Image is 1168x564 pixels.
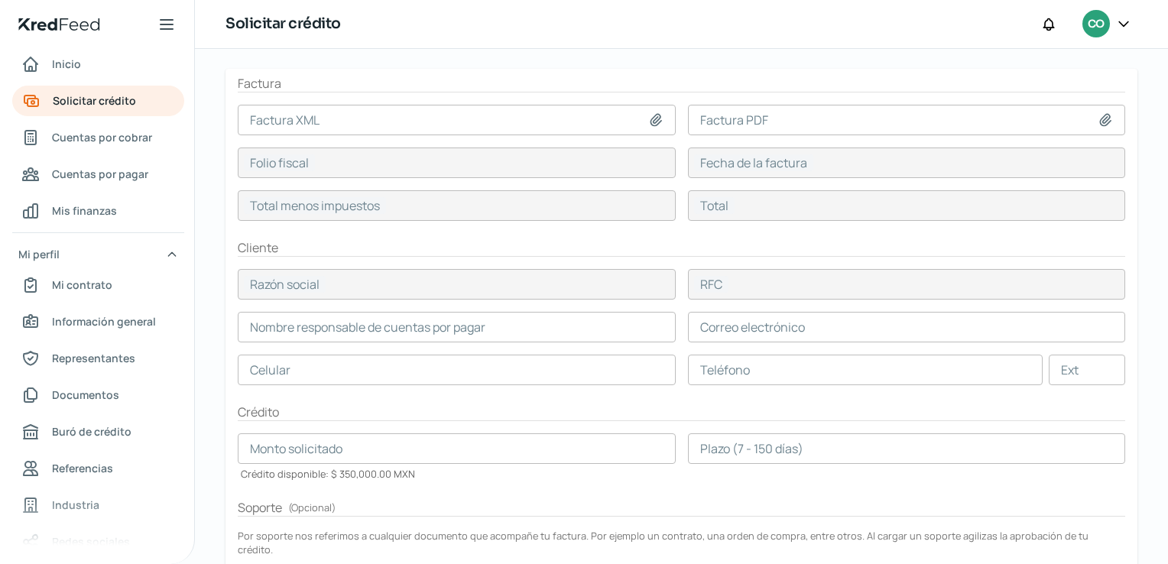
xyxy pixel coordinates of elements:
span: Referencias [52,459,113,478]
div: Crédito disponible: $ 350,000.00 MXN [238,464,676,481]
a: Información general [12,306,184,337]
h2: Soporte [238,499,1125,517]
a: Mi contrato [12,270,184,300]
a: Cuentas por pagar [12,159,184,190]
h2: Cliente [238,239,1125,257]
a: Documentos [12,380,184,410]
a: Redes sociales [12,527,184,557]
span: Representantes [52,348,135,368]
a: Mis finanzas [12,196,184,226]
span: Información general [52,312,156,331]
span: Cuentas por pagar [52,164,148,183]
span: Mis finanzas [52,201,117,220]
span: ( Opcional ) [288,501,336,514]
span: Mi contrato [52,275,112,294]
a: Cuentas por cobrar [12,122,184,153]
h2: Factura [238,75,1125,92]
span: Solicitar crédito [53,91,136,110]
a: Referencias [12,453,184,484]
span: CO [1088,15,1104,34]
a: Inicio [12,49,184,79]
span: Mi perfil [18,245,60,264]
div: Por soporte nos referimos a cualquier documento que acompañe tu factura. Por ejemplo un contrato,... [238,529,1125,556]
a: Representantes [12,343,184,374]
a: Industria [12,490,184,520]
h2: Crédito [238,404,1125,421]
span: Documentos [52,385,119,404]
span: Cuentas por cobrar [52,128,152,147]
h1: Solicitar crédito [225,13,341,35]
a: Buró de crédito [12,417,184,447]
span: Industria [52,495,99,514]
a: Solicitar crédito [12,86,184,116]
span: Buró de crédito [52,422,131,441]
span: Inicio [52,54,81,73]
span: Redes sociales [52,532,130,551]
